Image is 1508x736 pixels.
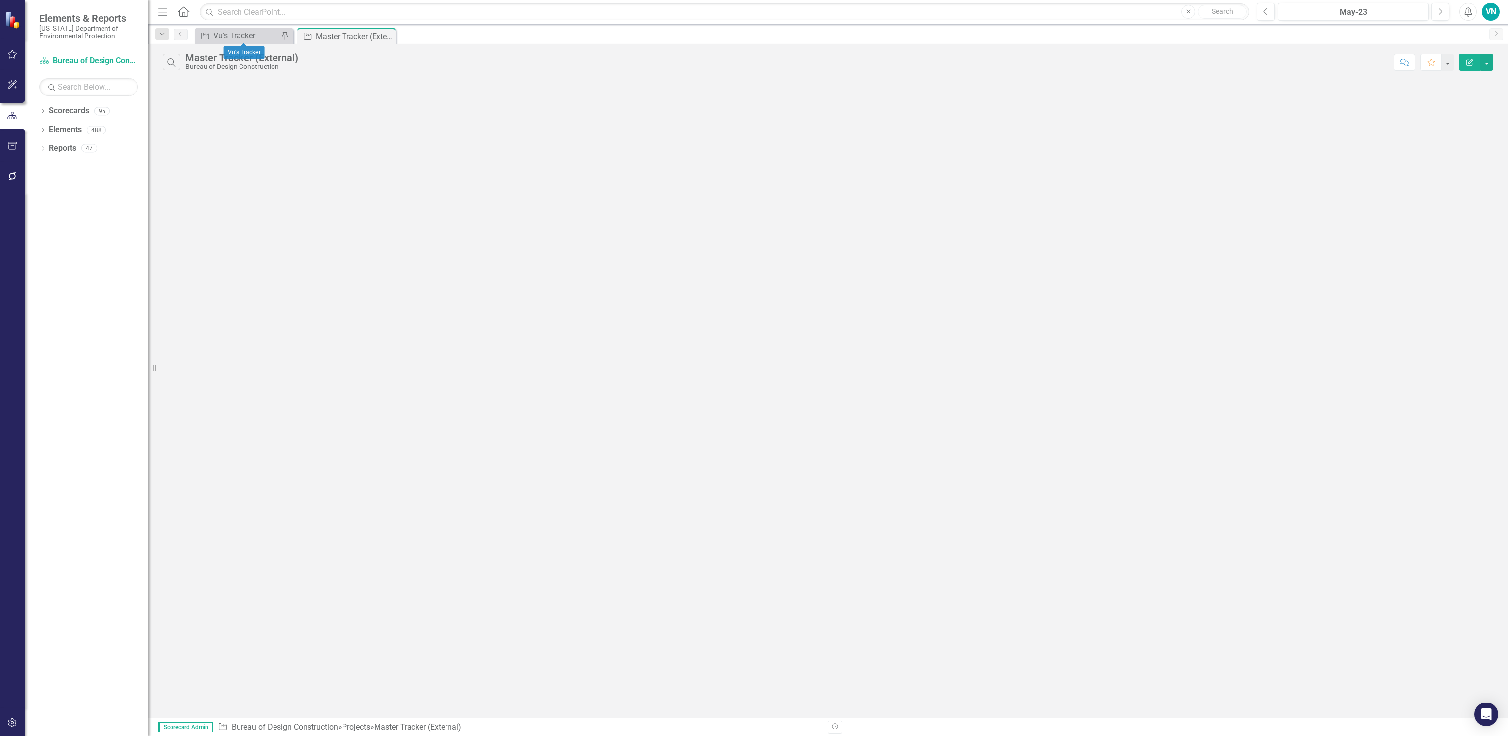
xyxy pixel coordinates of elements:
[1482,3,1500,21] button: VN
[94,107,110,115] div: 95
[232,722,338,732] a: Bureau of Design Construction
[224,46,265,59] div: Vu's Tracker
[197,30,278,42] a: Vu's Tracker
[213,30,278,42] div: Vu's Tracker
[5,11,22,29] img: ClearPoint Strategy
[39,12,138,24] span: Elements & Reports
[87,126,106,134] div: 488
[185,63,298,70] div: Bureau of Design Construction
[1474,703,1498,726] div: Open Intercom Messenger
[81,144,97,153] div: 47
[158,722,213,732] span: Scorecard Admin
[1198,5,1247,19] button: Search
[39,78,138,96] input: Search Below...
[316,31,393,43] div: Master Tracker (External)
[185,52,298,63] div: Master Tracker (External)
[49,124,82,135] a: Elements
[342,722,370,732] a: Projects
[39,24,138,40] small: [US_STATE] Department of Environmental Protection
[39,55,138,67] a: Bureau of Design Construction
[200,3,1249,21] input: Search ClearPoint...
[1278,3,1429,21] button: May-23
[49,143,76,154] a: Reports
[218,722,821,733] div: » »
[1281,6,1425,18] div: May-23
[1212,7,1233,15] span: Search
[374,722,461,732] div: Master Tracker (External)
[49,105,89,117] a: Scorecards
